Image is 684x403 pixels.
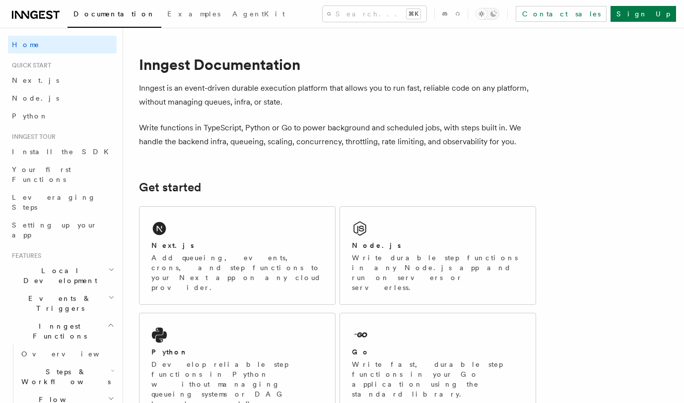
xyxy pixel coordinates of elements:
h2: Next.js [151,240,194,250]
a: Home [8,36,117,54]
button: Steps & Workflows [17,363,117,391]
a: AgentKit [226,3,291,27]
a: Next.js [8,71,117,89]
span: Leveraging Steps [12,193,96,211]
h1: Inngest Documentation [139,56,536,73]
p: Write fast, durable step functions in your Go application using the standard library. [352,359,524,399]
a: Contact sales [516,6,607,22]
h2: Go [352,347,370,357]
span: Inngest tour [8,133,56,141]
span: AgentKit [232,10,285,18]
a: Next.jsAdd queueing, events, crons, and step functions to your Next app on any cloud provider. [139,206,336,305]
a: Leveraging Steps [8,188,117,216]
span: Quick start [8,61,51,69]
a: Get started [139,180,201,194]
span: Home [12,40,40,50]
a: Python [8,107,117,125]
span: Documentation [73,10,155,18]
a: Sign Up [611,6,676,22]
span: Steps & Workflows [17,367,111,387]
p: Add queueing, events, crons, and step functions to your Next app on any cloud provider. [151,253,323,292]
a: Examples [161,3,226,27]
a: Setting up your app [8,216,117,244]
p: Write durable step functions in any Node.js app and run on servers or serverless. [352,253,524,292]
span: Setting up your app [12,221,97,239]
span: Inngest Functions [8,321,107,341]
a: Node.js [8,89,117,107]
p: Inngest is an event-driven durable execution platform that allows you to run fast, reliable code ... [139,81,536,109]
a: Documentation [68,3,161,28]
p: Write functions in TypeScript, Python or Go to power background and scheduled jobs, with steps bu... [139,121,536,149]
button: Local Development [8,262,117,289]
span: Examples [167,10,220,18]
span: Python [12,112,48,120]
a: Your first Functions [8,161,117,188]
h2: Python [151,347,188,357]
span: Your first Functions [12,166,71,183]
kbd: ⌘K [407,9,420,19]
button: Search...⌘K [323,6,426,22]
span: Install the SDK [12,148,115,156]
span: Overview [21,350,124,358]
button: Inngest Functions [8,317,117,345]
button: Toggle dark mode [476,8,499,20]
a: Node.jsWrite durable step functions in any Node.js app and run on servers or serverless. [340,206,536,305]
span: Local Development [8,266,108,286]
h2: Node.js [352,240,401,250]
span: Features [8,252,41,260]
button: Events & Triggers [8,289,117,317]
span: Next.js [12,76,59,84]
span: Events & Triggers [8,293,108,313]
a: Overview [17,345,117,363]
a: Install the SDK [8,143,117,161]
span: Node.js [12,94,59,102]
